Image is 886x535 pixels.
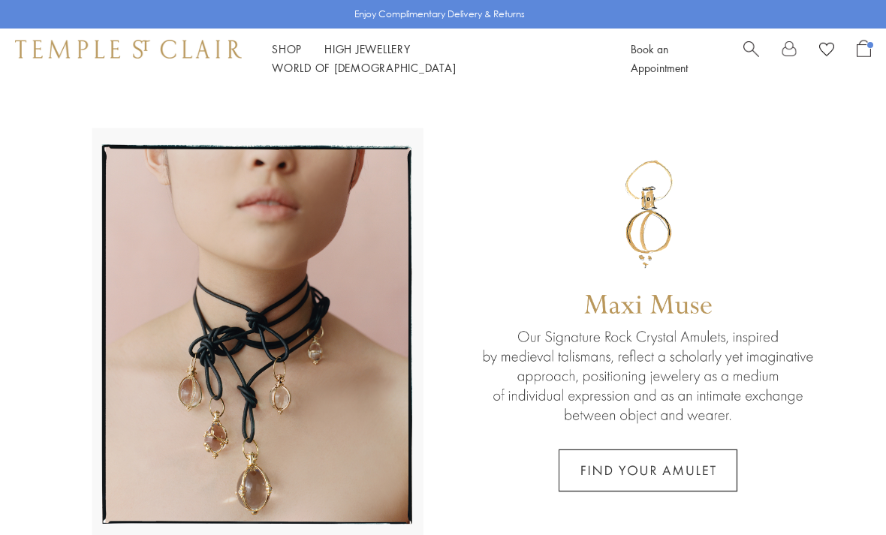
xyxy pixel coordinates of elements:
[272,60,456,75] a: World of [DEMOGRAPHIC_DATA]World of [DEMOGRAPHIC_DATA]
[631,41,688,75] a: Book an Appointment
[857,40,871,77] a: Open Shopping Bag
[272,40,597,77] nav: Main navigation
[15,40,242,58] img: Temple St. Clair
[819,40,834,62] a: View Wishlist
[354,7,525,22] p: Enjoy Complimentary Delivery & Returns
[272,41,302,56] a: ShopShop
[811,464,871,520] iframe: Gorgias live chat messenger
[324,41,411,56] a: High JewelleryHigh Jewellery
[743,40,759,77] a: Search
